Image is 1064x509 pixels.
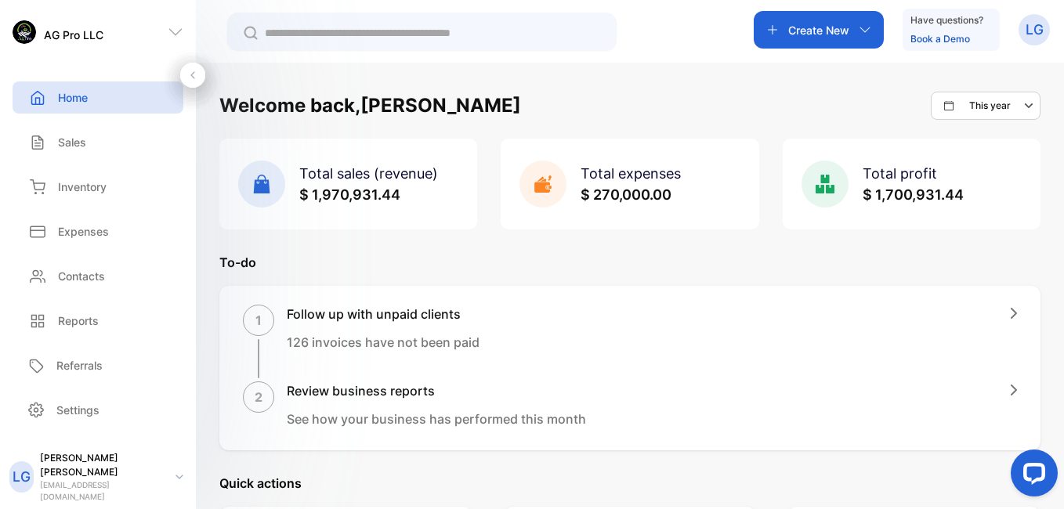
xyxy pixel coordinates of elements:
p: Reports [58,312,99,329]
p: Contacts [58,268,105,284]
h1: Review business reports [287,381,586,400]
p: 1 [255,311,262,330]
img: logo [13,20,36,44]
p: To-do [219,253,1040,272]
p: Have questions? [910,13,983,28]
button: This year [931,92,1040,120]
p: Inventory [58,179,107,195]
p: Expenses [58,223,109,240]
button: Create New [754,11,884,49]
p: Settings [56,402,100,418]
p: Sales [58,134,86,150]
p: This year [969,99,1011,113]
a: Book a Demo [910,33,970,45]
p: Home [58,89,88,106]
span: $ 270,000.00 [581,186,671,203]
p: [PERSON_NAME] [PERSON_NAME] [40,451,163,479]
span: $ 1,970,931.44 [299,186,400,203]
p: AG Pro LLC [44,27,103,43]
p: See how your business has performed this month [287,410,586,428]
span: $ 1,700,931.44 [863,186,964,203]
span: Total profit [863,165,937,182]
p: Quick actions [219,474,1040,493]
button: LG [1019,11,1050,49]
p: [EMAIL_ADDRESS][DOMAIN_NAME] [40,479,163,503]
iframe: LiveChat chat widget [998,443,1064,509]
p: Create New [788,22,849,38]
p: Referrals [56,357,103,374]
p: 2 [255,388,262,406]
p: 126 invoices have not been paid [287,333,480,352]
h1: Follow up with unpaid clients [287,305,480,323]
p: LG [1026,20,1044,40]
p: LG [13,467,31,487]
span: Total expenses [581,165,681,182]
h1: Welcome back, [PERSON_NAME] [219,92,521,120]
span: Total sales (revenue) [299,165,438,182]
